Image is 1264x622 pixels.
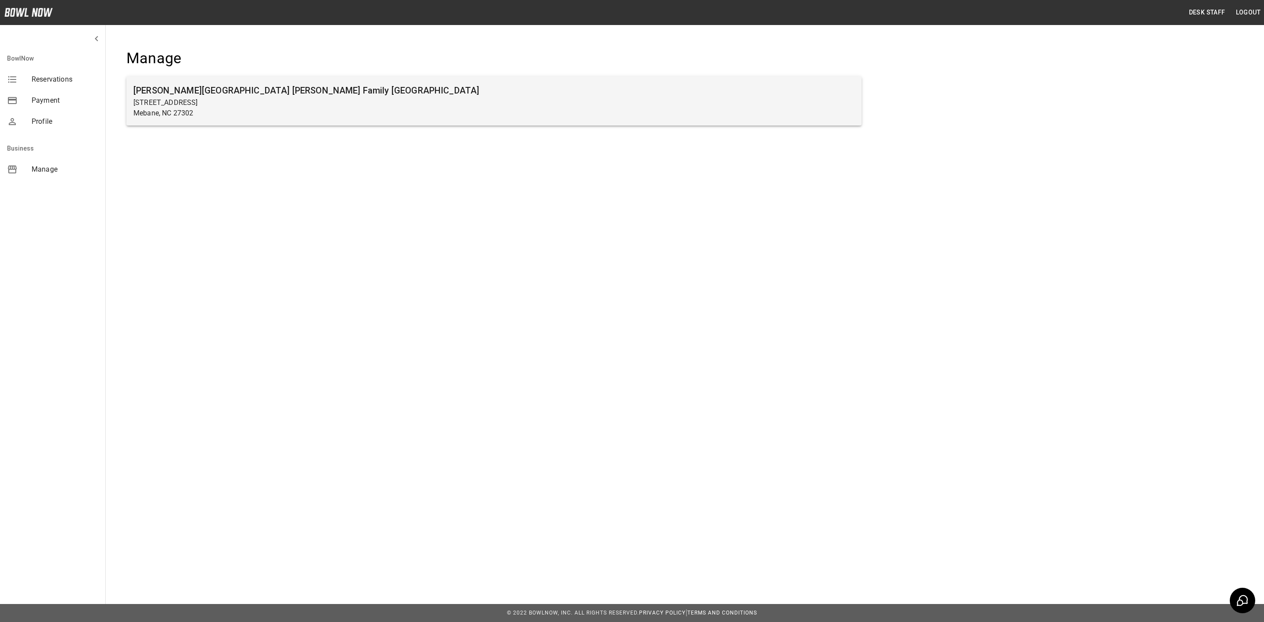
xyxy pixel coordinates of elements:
img: logo [4,8,53,17]
a: Privacy Policy [639,610,686,616]
span: Profile [32,116,98,127]
p: [STREET_ADDRESS] [133,97,855,108]
button: Desk Staff [1185,4,1229,21]
button: Logout [1232,4,1264,21]
h4: Manage [126,49,862,68]
p: Mebane, NC 27302 [133,108,855,119]
a: Terms and Conditions [687,610,757,616]
span: Reservations [32,74,98,85]
span: © 2022 BowlNow, Inc. All Rights Reserved. [507,610,639,616]
span: Manage [32,164,98,175]
h6: [PERSON_NAME][GEOGRAPHIC_DATA] [PERSON_NAME] Family [GEOGRAPHIC_DATA] [133,83,855,97]
span: Payment [32,95,98,106]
